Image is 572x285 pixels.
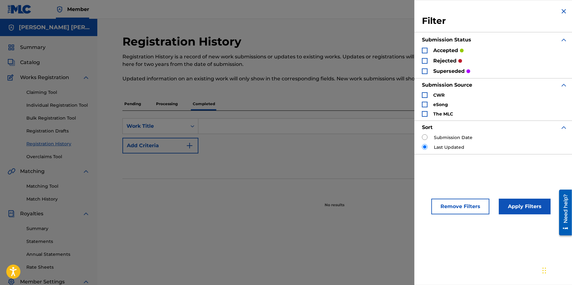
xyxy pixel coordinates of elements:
[26,225,90,232] a: Summary
[8,24,15,31] img: Accounts
[422,15,568,27] h3: Filter
[433,102,448,107] strong: eSong
[26,128,90,134] a: Registration Drafts
[26,238,90,245] a: Statements
[542,261,546,280] div: Drag
[8,59,40,66] a: CatalogCatalog
[20,210,43,218] span: Royalties
[433,111,453,117] strong: The MLC
[122,35,245,49] h2: Registration History
[82,74,90,81] img: expand
[8,168,15,175] img: Matching
[8,74,16,81] img: Works Registration
[26,251,90,258] a: Annual Statements
[127,122,183,130] div: Work Title
[122,97,143,110] p: Pending
[422,82,472,88] strong: Submission Source
[325,195,345,208] p: No results
[122,118,547,179] form: Search Form
[154,97,180,110] p: Processing
[122,138,198,153] button: Add Criteria
[26,89,90,96] a: Claiming Tool
[186,142,193,149] img: 9d2ae6d4665cec9f34b9.svg
[431,199,489,214] button: Remove Filters
[122,53,449,68] p: Registration History is a record of new work submissions or updates to existing works. Updates or...
[56,6,63,13] img: Top Rightsholder
[422,37,471,43] strong: Submission Status
[560,81,568,89] img: expand
[8,44,46,51] a: SummarySummary
[434,134,472,141] label: Submission Date
[433,57,456,65] p: rejected
[560,124,568,131] img: expand
[191,97,217,110] p: Completed
[8,59,15,66] img: Catalog
[26,102,90,109] a: Individual Registration Tool
[26,153,90,160] a: Overclaims Tool
[554,187,572,238] iframe: Resource Center
[434,144,464,151] label: Last Updated
[20,74,69,81] span: Works Registration
[19,24,90,31] h5: John Pieter Swart
[122,75,449,83] p: Updated information on an existing work will only show in the corresponding fields. New work subm...
[8,5,32,14] img: MLC Logo
[433,67,465,75] p: superseded
[8,210,15,218] img: Royalties
[82,210,90,218] img: expand
[8,44,15,51] img: Summary
[433,47,458,54] p: accepted
[422,124,433,130] strong: Sort
[499,199,551,214] button: Apply Filters
[67,6,89,13] span: Member
[82,168,90,175] img: expand
[26,196,90,202] a: Match History
[560,36,568,44] img: expand
[20,44,46,51] span: Summary
[20,168,45,175] span: Matching
[26,264,90,271] a: Rate Sheets
[20,59,40,66] span: Catalog
[541,255,572,285] iframe: Chat Widget
[560,8,568,15] img: close
[26,115,90,121] a: Bulk Registration Tool
[433,92,445,98] strong: CWR
[26,183,90,190] a: Matching Tool
[26,141,90,147] a: Registration History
